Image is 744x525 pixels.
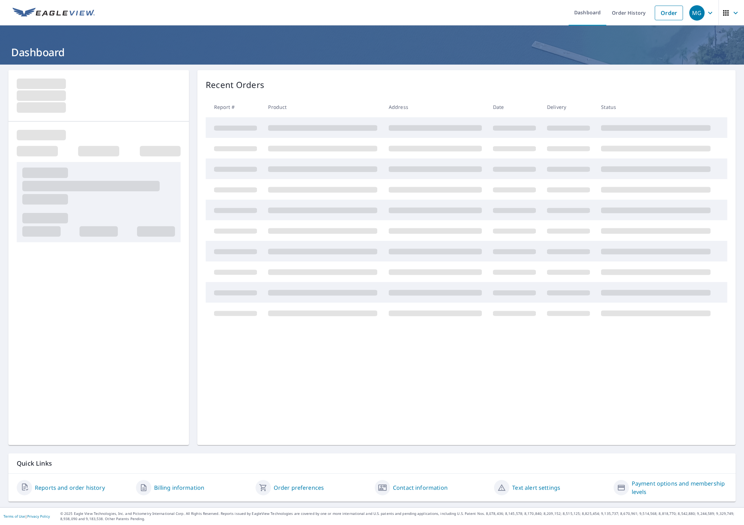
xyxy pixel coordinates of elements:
[206,79,264,91] p: Recent Orders
[383,97,487,117] th: Address
[60,511,741,522] p: © 2025 Eagle View Technologies, Inc. and Pictometry International Corp. All Rights Reserved. Repo...
[541,97,595,117] th: Delivery
[263,97,383,117] th: Product
[27,514,50,519] a: Privacy Policy
[3,514,50,518] p: |
[689,5,705,21] div: MG
[35,483,105,492] a: Reports and order history
[274,483,324,492] a: Order preferences
[487,97,541,117] th: Date
[632,479,727,496] a: Payment options and membership levels
[17,459,727,468] p: Quick Links
[8,45,736,59] h1: Dashboard
[13,8,95,18] img: EV Logo
[393,483,448,492] a: Contact information
[655,6,683,20] a: Order
[206,97,263,117] th: Report #
[3,514,25,519] a: Terms of Use
[595,97,716,117] th: Status
[512,483,560,492] a: Text alert settings
[154,483,204,492] a: Billing information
